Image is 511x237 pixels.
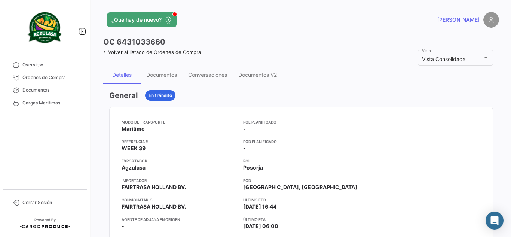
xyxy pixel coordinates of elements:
[122,119,237,125] app-card-info-title: Modo de Transporte
[6,84,84,97] a: Documentos
[22,61,81,68] span: Overview
[22,100,81,106] span: Cargas Marítimas
[111,16,162,24] span: ¿Qué hay de nuevo?
[122,183,186,191] span: FAIRTRASA HOLLAND BV.
[22,199,81,206] span: Cerrar Sesión
[122,177,237,183] app-card-info-title: Importador
[243,177,359,183] app-card-info-title: POD
[483,12,499,28] img: placeholder-user.png
[243,125,246,133] span: -
[122,216,237,222] app-card-info-title: Agente de Aduana en Origen
[122,203,186,210] span: FAIRTRASA HOLLAND BV.
[243,183,357,191] span: [GEOGRAPHIC_DATA], [GEOGRAPHIC_DATA]
[122,158,237,164] app-card-info-title: Exportador
[243,222,278,230] span: [DATE] 06:00
[122,145,146,152] span: WEEK 39
[422,56,466,62] span: Vista Consolidada
[243,216,359,222] app-card-info-title: Último ETA
[6,58,84,71] a: Overview
[243,119,359,125] app-card-info-title: POL Planificado
[243,139,359,145] app-card-info-title: POD Planificado
[103,49,201,55] a: Volver al listado de Órdenes de Compra
[122,139,237,145] app-card-info-title: Referencia #
[243,197,359,203] app-card-info-title: Último ETD
[26,9,64,46] img: agzulasa-logo.png
[6,97,84,109] a: Cargas Marítimas
[188,72,227,78] div: Conversaciones
[122,164,146,171] span: Agzulasa
[122,125,145,133] span: Marítimo
[109,90,138,101] h3: General
[22,87,81,94] span: Documentos
[6,71,84,84] a: Órdenes de Compra
[107,12,177,27] button: ¿Qué hay de nuevo?
[146,72,177,78] div: Documentos
[243,145,246,152] span: -
[149,92,172,99] span: En tránsito
[243,164,263,171] span: Posorja
[22,74,81,81] span: Órdenes de Compra
[103,37,165,47] h3: OC 6431033660
[437,16,480,24] span: [PERSON_NAME]
[112,72,132,78] div: Detalles
[122,197,237,203] app-card-info-title: Consignatario
[122,222,124,230] span: -
[243,203,276,210] span: [DATE] 16:44
[486,212,504,230] div: Abrir Intercom Messenger
[238,72,277,78] div: Documentos V2
[243,158,359,164] app-card-info-title: POL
